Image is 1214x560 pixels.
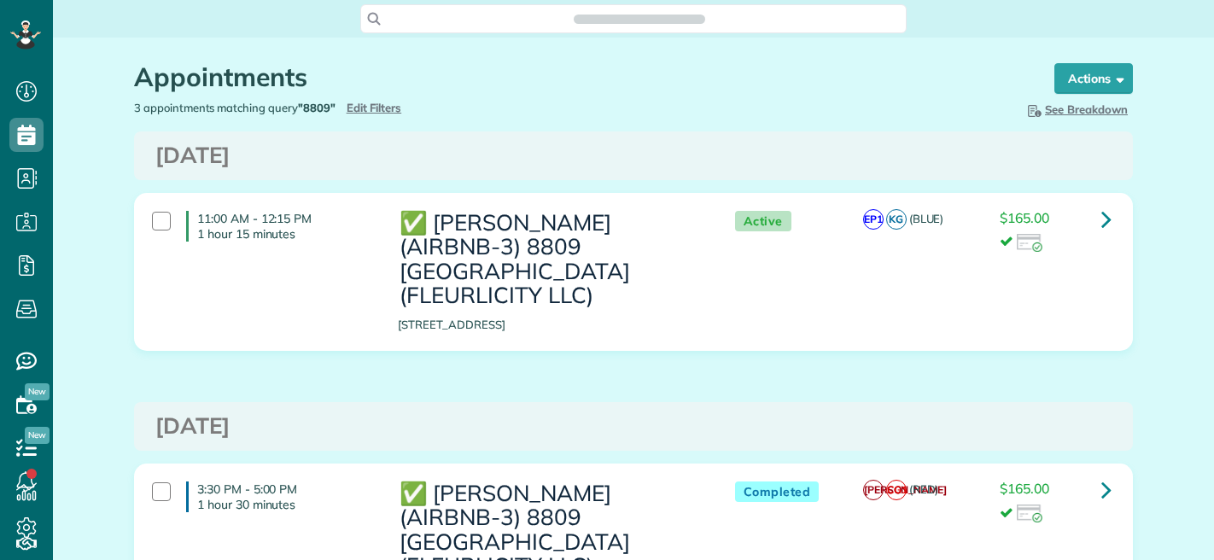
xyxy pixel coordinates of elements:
[863,209,884,230] span: EP1
[1000,480,1049,497] span: $165.00
[1000,209,1049,226] span: $165.00
[134,63,1022,91] h1: Appointments
[347,101,402,114] a: Edit Filters
[909,482,939,496] span: (RED)
[197,497,372,512] p: 1 hour 30 minutes
[735,211,791,232] span: Active
[298,101,336,114] strong: "8809"
[863,480,884,500] span: [PERSON_NAME]
[155,143,1112,168] h3: [DATE]
[886,209,907,230] span: KG
[1054,63,1133,94] button: Actions
[398,317,700,333] p: [STREET_ADDRESS]
[155,414,1112,439] h3: [DATE]
[909,212,944,225] span: (BLUE)
[197,226,372,242] p: 1 hour 15 minutes
[735,481,820,503] span: Completed
[398,211,700,308] h3: ✅ [PERSON_NAME] (AIRBNB-3) 8809 [GEOGRAPHIC_DATA] (FLEURLICITY LLC)
[186,211,372,242] h4: 11:00 AM - 12:15 PM
[1019,100,1133,119] button: See Breakdown
[1017,234,1042,253] img: icon_credit_card_success-27c2c4fc500a7f1a58a13ef14842cb958d03041fefb464fd2e53c949a5770e83.png
[121,100,633,116] div: 3 appointments matching query
[1017,505,1042,523] img: icon_credit_card_success-27c2c4fc500a7f1a58a13ef14842cb958d03041fefb464fd2e53c949a5770e83.png
[25,427,50,444] span: New
[186,481,372,512] h4: 3:30 PM - 5:00 PM
[591,10,687,27] span: Search ZenMaid…
[1024,102,1128,116] span: See Breakdown
[886,480,907,500] span: CG1
[25,383,50,400] span: New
